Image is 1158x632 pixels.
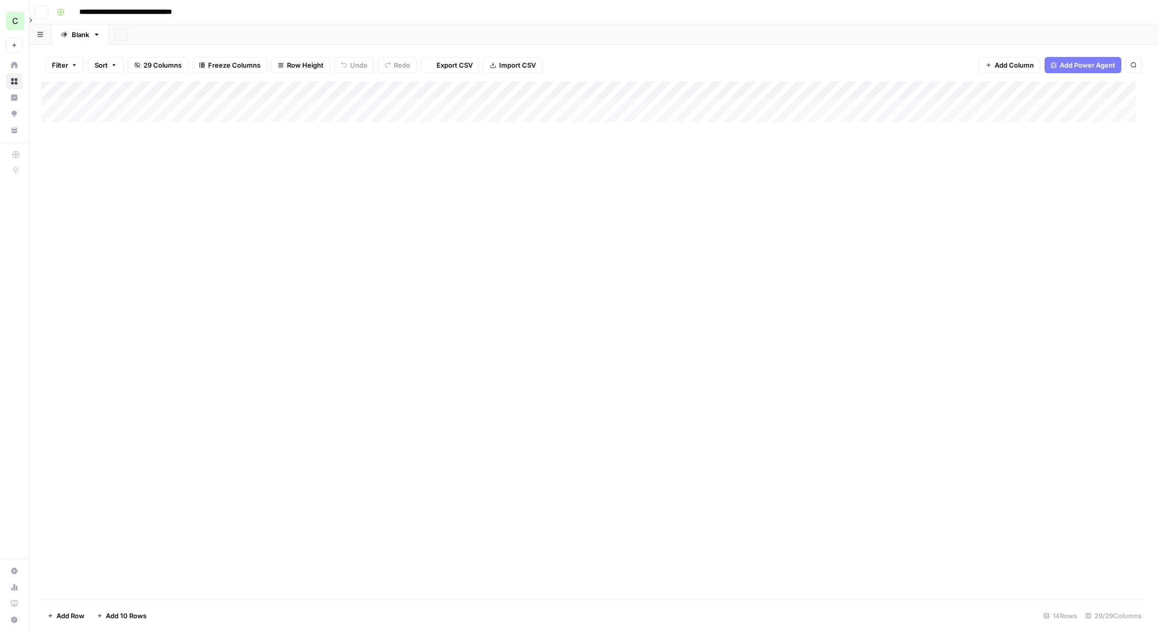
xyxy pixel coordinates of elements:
[6,122,22,138] a: Your Data
[378,57,417,73] button: Redo
[6,579,22,595] a: Usage
[1081,608,1146,624] div: 29/29 Columns
[12,15,18,27] span: C
[91,608,153,624] button: Add 10 Rows
[350,60,367,70] span: Undo
[6,57,22,73] a: Home
[6,563,22,579] a: Settings
[1039,608,1081,624] div: 14 Rows
[1045,57,1121,73] button: Add Power Agent
[1060,60,1115,70] span: Add Power Agent
[208,60,260,70] span: Freeze Columns
[52,60,68,70] span: Filter
[394,60,410,70] span: Redo
[106,611,147,621] span: Add 10 Rows
[421,57,479,73] button: Export CSV
[143,60,182,70] span: 29 Columns
[41,608,91,624] button: Add Row
[271,57,330,73] button: Row Height
[128,57,188,73] button: 29 Columns
[483,57,542,73] button: Import CSV
[95,60,108,70] span: Sort
[995,60,1034,70] span: Add Column
[52,24,109,45] a: Blank
[6,89,22,106] a: Insights
[88,57,124,73] button: Sort
[6,73,22,89] a: Browse
[6,106,22,122] a: Opportunities
[45,57,84,73] button: Filter
[6,595,22,612] a: Learning Hub
[192,57,267,73] button: Freeze Columns
[56,611,84,621] span: Add Row
[72,29,89,40] div: Blank
[334,57,374,73] button: Undo
[979,57,1040,73] button: Add Column
[6,8,22,34] button: Workspace: Chris's Workspace
[287,60,324,70] span: Row Height
[6,612,22,628] button: Help + Support
[437,60,473,70] span: Export CSV
[499,60,536,70] span: Import CSV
